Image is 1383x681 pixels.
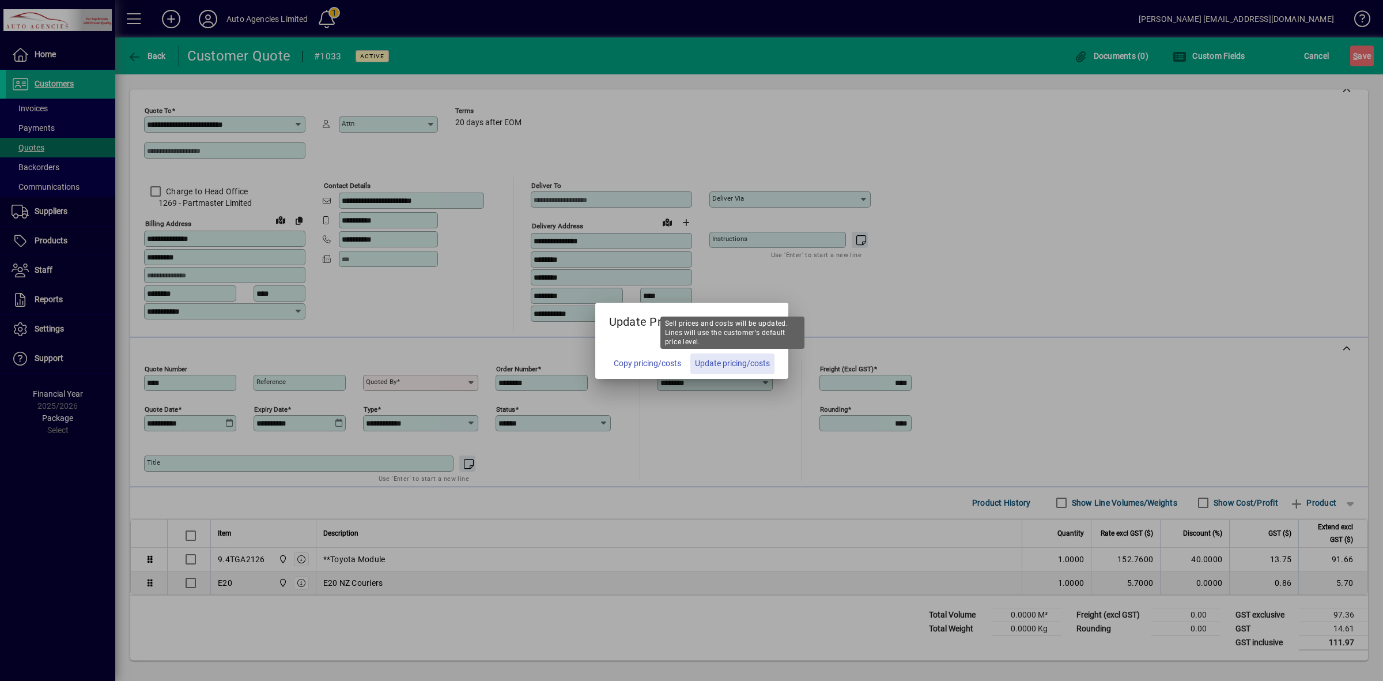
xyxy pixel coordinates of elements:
span: Update pricing/costs [695,358,770,370]
span: Copy pricing/costs [614,358,681,370]
button: Copy pricing/costs [609,353,686,374]
button: Update pricing/costs [690,353,774,374]
div: Sell prices and costs will be updated. Lines will use the customer's default price level. [660,317,804,349]
h5: Update Pricing? [595,303,788,336]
